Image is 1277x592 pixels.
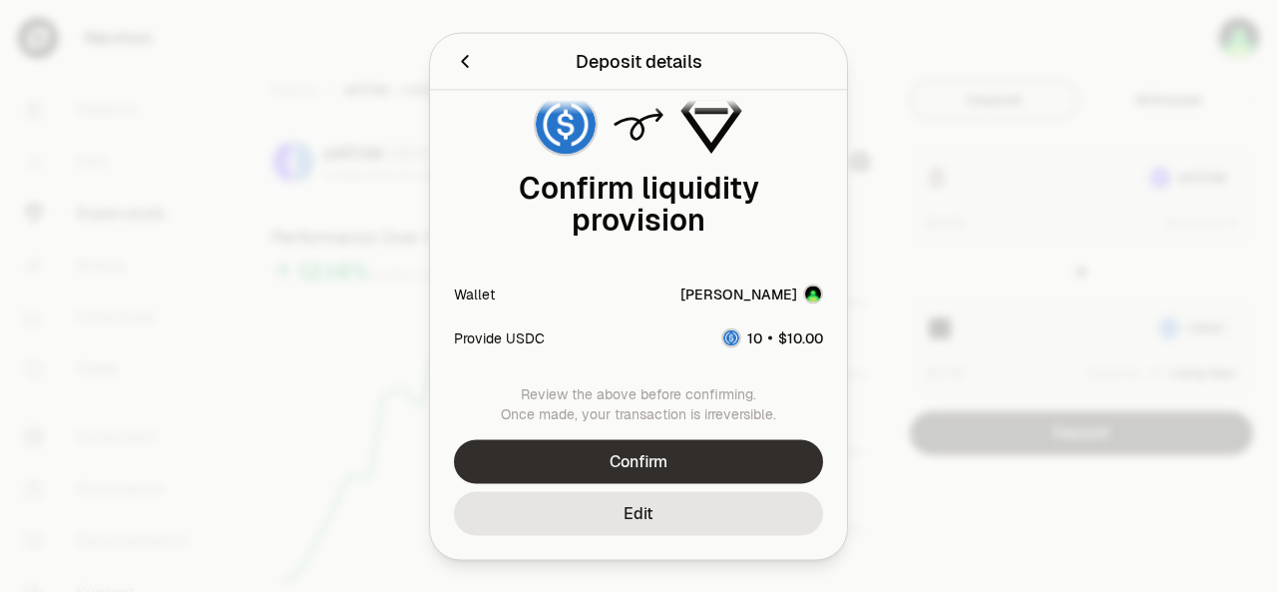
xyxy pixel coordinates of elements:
[454,172,823,236] div: Confirm liquidity provision
[454,328,545,348] div: Provide USDC
[723,330,739,346] img: USDC Logo
[576,47,702,75] div: Deposit details
[454,284,495,303] div: Wallet
[454,491,823,535] button: Edit
[680,284,823,303] button: [PERSON_NAME]Account Image
[454,383,823,423] div: Review the above before confirming. Once made, your transaction is irreversible.
[680,284,797,303] div: [PERSON_NAME]
[454,47,476,75] button: Back
[454,439,823,483] button: Confirm
[536,94,596,154] img: USDC Logo
[805,286,821,301] img: Account Image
